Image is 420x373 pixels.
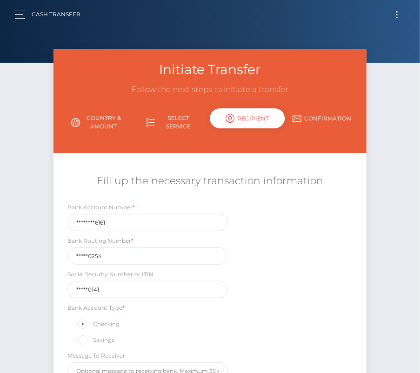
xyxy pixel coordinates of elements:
[135,110,210,134] a: Select Service
[60,60,360,79] h3: Initiate Transfer
[77,334,114,346] label: Savings
[210,108,285,128] div: Recipient
[67,247,228,265] input: Only 9 digits
[60,110,135,134] a: Country & Amount
[60,84,360,95] h3: Follow the next steps to initiate a transfer
[77,318,120,330] label: Checking
[67,237,133,245] label: Bank Routing Number
[60,174,360,188] h5: Fill up the necessary transaction information
[32,5,80,24] a: Cash Transfer
[67,270,153,279] label: Social Security Number or ITIN
[67,281,228,298] input: 9 digits
[67,304,125,312] label: Bank Account Type
[67,203,135,212] label: Bank Account Number
[388,8,406,21] button: Toggle navigation
[67,214,228,231] input: Only digits
[67,352,125,360] label: Message To Receiver
[285,110,360,127] a: Confirmation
